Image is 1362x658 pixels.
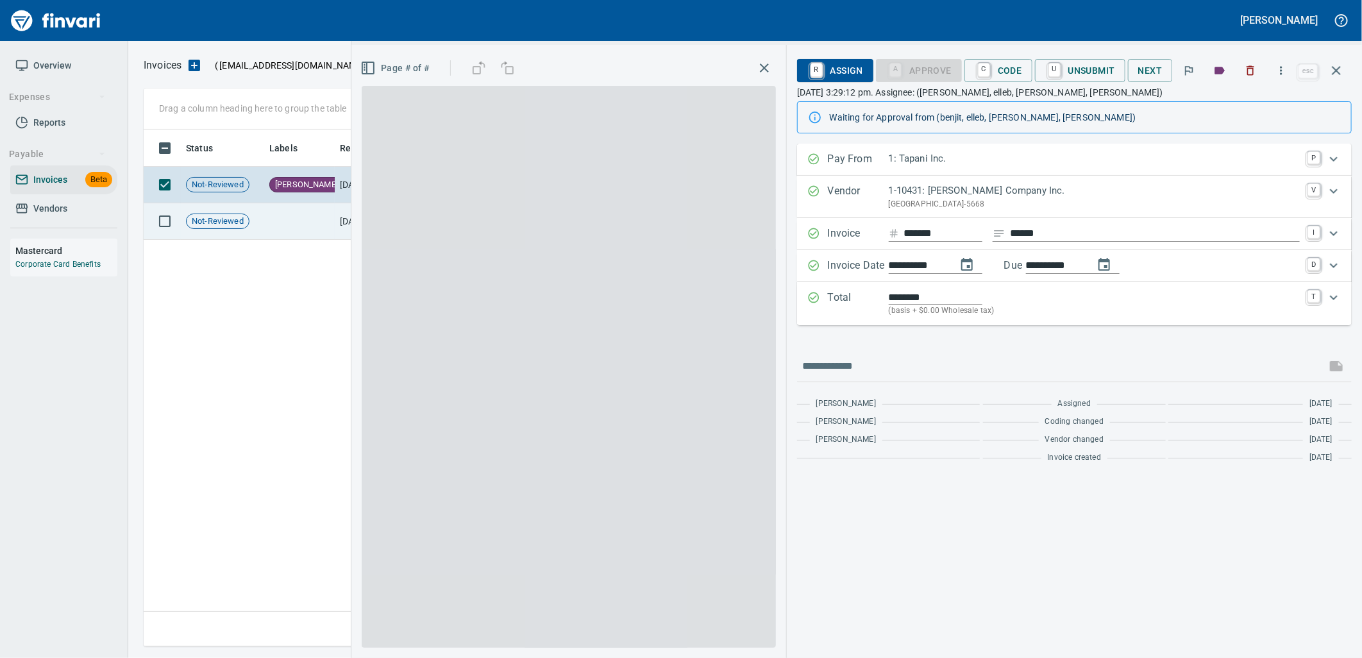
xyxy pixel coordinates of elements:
span: Labels [269,140,298,156]
p: 1: Tapani Inc. [889,151,1300,166]
p: Invoice [828,226,889,242]
a: esc [1299,64,1318,78]
a: InvoicesBeta [10,165,117,194]
a: V [1307,183,1320,196]
button: Payable [4,142,111,166]
p: [GEOGRAPHIC_DATA]-5668 [889,198,1300,211]
p: ( ) [207,59,369,72]
span: [PERSON_NAME] [816,398,876,410]
span: Vendors [33,201,67,217]
span: Vendor changed [1045,434,1104,446]
button: Flag [1175,56,1203,85]
span: [DATE] [1309,398,1333,410]
span: Invoices [33,172,67,188]
button: Expenses [4,85,111,109]
span: Beta [85,173,112,187]
button: change date [952,249,982,280]
div: Waiting for Approval from (benjit, elleb, [PERSON_NAME], [PERSON_NAME]) [830,106,1341,129]
span: Labels [269,140,314,156]
button: change due date [1089,249,1120,280]
p: Invoice Date [828,258,889,274]
span: Next [1138,63,1163,79]
div: Expand [797,250,1352,282]
span: Not-Reviewed [187,215,249,228]
span: Invoice created [1048,451,1102,464]
div: Expand [797,282,1352,325]
div: Expand [797,144,1352,176]
button: RAssign [797,59,873,82]
a: Corporate Card Benefits [15,260,101,269]
p: (basis + $0.00 Wholesale tax) [889,305,1300,317]
span: Coding changed [1045,416,1104,428]
p: Due [1004,258,1065,273]
span: Received [340,140,378,156]
span: [DATE] [1309,451,1333,464]
span: Overview [33,58,71,74]
p: [DATE] 3:29:12 pm. Assignee: ([PERSON_NAME], elleb, [PERSON_NAME], [PERSON_NAME]) [797,86,1352,99]
span: Assign [807,60,863,81]
span: Unsubmit [1045,60,1115,81]
span: This records your message into the invoice and notifies anyone mentioned [1321,351,1352,382]
span: Status [186,140,213,156]
span: Payable [9,146,106,162]
nav: breadcrumb [144,58,181,73]
span: Code [975,60,1022,81]
h5: [PERSON_NAME] [1241,13,1318,27]
button: Upload an Invoice [181,58,207,73]
a: P [1307,151,1320,164]
button: Discard [1236,56,1265,85]
span: [DATE] [1309,416,1333,428]
p: Total [828,290,889,317]
span: Assigned [1058,398,1091,410]
a: D [1307,258,1320,271]
p: Pay From [828,151,889,168]
a: R [811,63,823,77]
a: Reports [10,108,117,137]
span: [EMAIL_ADDRESS][DOMAIN_NAME] [218,59,366,72]
a: Overview [10,51,117,80]
img: Finvari [8,5,104,36]
button: CCode [964,59,1032,82]
svg: Invoice number [889,226,899,241]
td: [DATE] [335,203,405,240]
span: [PERSON_NAME] [816,434,876,446]
div: Coding Required [876,63,962,74]
svg: Invoice description [993,227,1005,240]
a: I [1307,226,1320,239]
span: Status [186,140,230,156]
button: More [1267,56,1295,85]
a: Vendors [10,194,117,223]
span: Received [340,140,395,156]
a: U [1048,63,1061,77]
p: Drag a column heading here to group the table [159,102,347,115]
p: Invoices [144,58,181,73]
button: [PERSON_NAME] [1238,10,1321,30]
a: C [978,63,990,77]
td: [DATE] [335,167,405,203]
div: Expand [797,218,1352,250]
button: Labels [1206,56,1234,85]
p: 1-10431: [PERSON_NAME] Company Inc. [889,183,1300,198]
button: Next [1128,59,1173,83]
span: [PERSON_NAME] [816,416,876,428]
a: T [1307,290,1320,303]
span: Reports [33,115,65,131]
h6: Mastercard [15,244,117,258]
div: Expand [797,176,1352,218]
button: UUnsubmit [1035,59,1125,82]
span: Not-Reviewed [187,179,249,191]
span: [PERSON_NAME] [270,179,343,191]
p: Vendor [828,183,889,210]
span: Expenses [9,89,106,105]
span: [DATE] [1309,434,1333,446]
span: Close invoice [1295,55,1352,86]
